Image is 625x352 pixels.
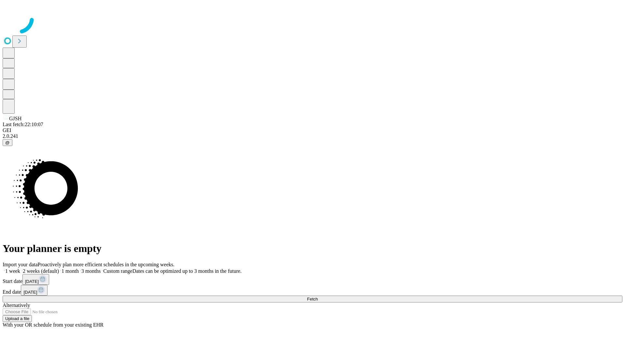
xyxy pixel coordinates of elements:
[3,296,622,302] button: Fetch
[5,268,20,274] span: 1 week
[3,302,30,308] span: Alternatively
[3,315,32,322] button: Upload a file
[38,262,174,267] span: Proactively plan more efficient schedules in the upcoming weeks.
[3,322,104,328] span: With your OR schedule from your existing EHR
[25,279,39,284] span: [DATE]
[9,116,21,121] span: GJSH
[3,127,622,133] div: GEI
[103,268,132,274] span: Custom range
[3,242,622,255] h1: Your planner is empty
[62,268,79,274] span: 1 month
[307,297,318,301] span: Fetch
[23,290,37,295] span: [DATE]
[3,139,12,146] button: @
[3,133,622,139] div: 2.0.241
[3,285,622,296] div: End date
[23,268,59,274] span: 2 weeks (default)
[22,274,49,285] button: [DATE]
[21,285,48,296] button: [DATE]
[81,268,101,274] span: 3 months
[3,274,622,285] div: Start date
[3,262,38,267] span: Import your data
[5,140,10,145] span: @
[132,268,242,274] span: Dates can be optimized up to 3 months in the future.
[3,122,43,127] span: Last fetch: 22:10:07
